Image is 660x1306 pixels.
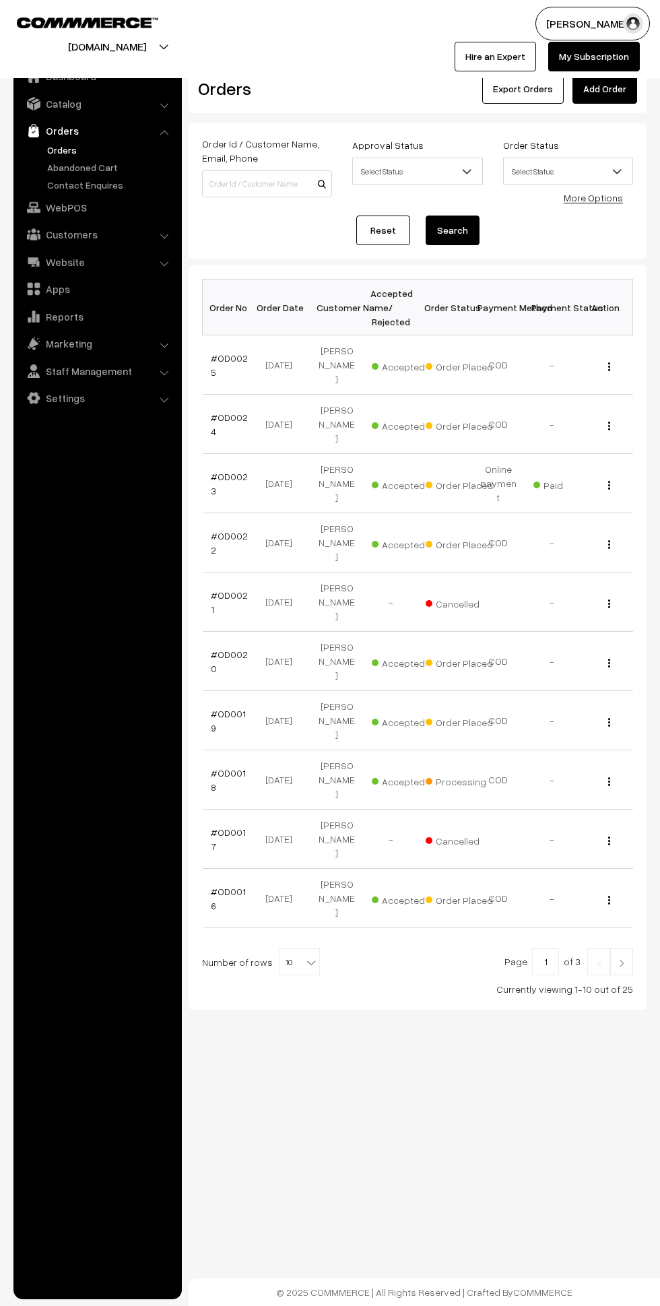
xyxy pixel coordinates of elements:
[579,280,633,335] th: Action
[17,277,177,301] a: Apps
[352,158,482,185] span: Select Status
[256,632,310,691] td: [DATE]
[608,599,610,608] img: Menu
[426,771,493,789] span: Processing
[310,395,364,454] td: [PERSON_NAME]
[202,982,633,996] div: Currently viewing 1-10 out of 25
[202,170,332,197] input: Order Id / Customer Name / Customer Email / Customer Phone
[310,750,364,810] td: [PERSON_NAME]
[203,280,257,335] th: Order No
[17,13,135,30] a: COMMMERCE
[593,959,605,967] img: Left
[608,896,610,905] img: Menu
[525,513,579,573] td: -
[471,750,525,810] td: COD
[256,810,310,869] td: [DATE]
[482,74,564,104] button: Export Orders
[202,137,332,165] label: Order Id / Customer Name, Email, Phone
[426,593,493,611] span: Cancelled
[17,92,177,116] a: Catalog
[17,195,177,220] a: WebPOS
[426,653,493,670] span: Order Placed
[504,956,527,967] span: Page
[548,42,640,71] a: My Subscription
[211,767,246,793] a: #OD0018
[426,216,480,245] button: Search
[310,632,364,691] td: [PERSON_NAME]
[525,750,579,810] td: -
[17,359,177,383] a: Staff Management
[471,513,525,573] td: COD
[211,412,248,437] a: #OD0024
[17,18,158,28] img: COMMMERCE
[525,810,579,869] td: -
[525,573,579,632] td: -
[256,573,310,632] td: [DATE]
[608,659,610,667] img: Menu
[564,192,623,203] a: More Options
[310,573,364,632] td: [PERSON_NAME]
[372,771,439,789] span: Accepted
[525,280,579,335] th: Payment Status
[372,534,439,552] span: Accepted
[280,949,319,976] span: 10
[471,335,525,395] td: COD
[471,632,525,691] td: COD
[426,712,493,729] span: Order Placed
[426,356,493,374] span: Order Placed
[533,475,601,492] span: Paid
[202,955,273,969] span: Number of rows
[372,416,439,433] span: Accepted
[426,416,493,433] span: Order Placed
[44,160,177,174] a: Abandoned Cart
[17,222,177,247] a: Customers
[364,810,418,869] td: -
[17,119,177,143] a: Orders
[310,280,364,335] th: Customer Name
[256,335,310,395] td: [DATE]
[310,691,364,750] td: [PERSON_NAME]
[211,352,248,378] a: #OD0025
[525,335,579,395] td: -
[356,216,410,245] a: Reset
[364,280,418,335] th: Accepted / Rejected
[608,718,610,727] img: Menu
[608,481,610,490] img: Menu
[17,304,177,329] a: Reports
[608,540,610,549] img: Menu
[310,810,364,869] td: [PERSON_NAME]
[256,454,310,513] td: [DATE]
[211,471,248,496] a: #OD0023
[211,649,248,674] a: #OD0020
[503,138,559,152] label: Order Status
[256,750,310,810] td: [DATE]
[189,1278,660,1306] footer: © 2025 COMMMERCE | All Rights Reserved | Crafted By
[418,280,471,335] th: Order Status
[471,395,525,454] td: COD
[525,869,579,928] td: -
[572,74,637,104] a: Add Order
[372,475,439,492] span: Accepted
[426,534,493,552] span: Order Placed
[44,178,177,192] a: Contact Enquires
[310,335,364,395] td: [PERSON_NAME]
[17,331,177,356] a: Marketing
[256,395,310,454] td: [DATE]
[471,691,525,750] td: COD
[17,386,177,410] a: Settings
[426,830,493,848] span: Cancelled
[310,454,364,513] td: [PERSON_NAME]
[623,13,643,34] img: user
[504,160,632,183] span: Select Status
[372,890,439,907] span: Accepted
[310,513,364,573] td: [PERSON_NAME]
[503,158,633,185] span: Select Status
[198,78,331,99] h2: Orders
[525,395,579,454] td: -
[256,280,310,335] th: Order Date
[353,160,482,183] span: Select Status
[21,30,193,63] button: [DOMAIN_NAME]
[471,280,525,335] th: Payment Method
[211,826,246,852] a: #OD0017
[17,250,177,274] a: Website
